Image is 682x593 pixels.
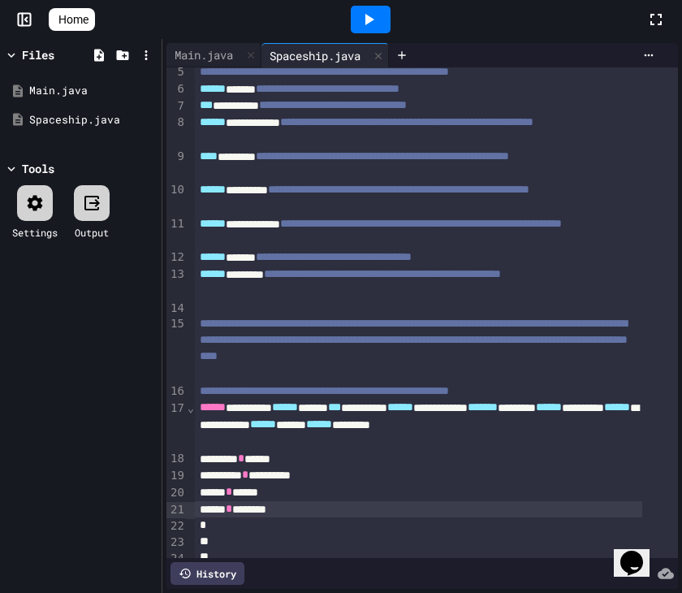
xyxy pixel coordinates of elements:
div: 18 [166,451,187,468]
iframe: chat widget [614,528,666,577]
div: 21 [166,502,187,519]
div: 5 [166,64,187,81]
div: 12 [166,249,187,266]
span: Home [58,11,88,28]
div: 19 [166,468,187,485]
div: 11 [166,216,187,250]
div: Spaceship.java [261,43,389,67]
div: 20 [166,485,187,502]
div: Spaceship.java [261,47,369,64]
div: 6 [166,81,187,98]
div: 14 [166,301,187,317]
div: Files [22,46,54,63]
div: Main.java [166,46,241,63]
div: 15 [166,316,187,383]
div: 7 [166,98,187,115]
div: History [170,562,244,585]
div: 13 [166,266,187,301]
a: Home [49,8,95,31]
div: Tools [22,160,54,177]
div: 22 [166,518,187,535]
div: Spaceship.java [29,112,156,128]
div: Main.java [29,83,156,99]
div: Output [75,225,109,240]
div: 23 [166,535,187,551]
div: Main.java [166,43,261,67]
div: 17 [166,400,187,451]
div: 8 [166,115,187,149]
div: 10 [166,182,187,216]
span: Fold line [187,401,195,414]
div: 9 [166,149,187,183]
div: Settings [12,225,58,240]
div: 24 [166,551,187,567]
div: 16 [166,383,187,400]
